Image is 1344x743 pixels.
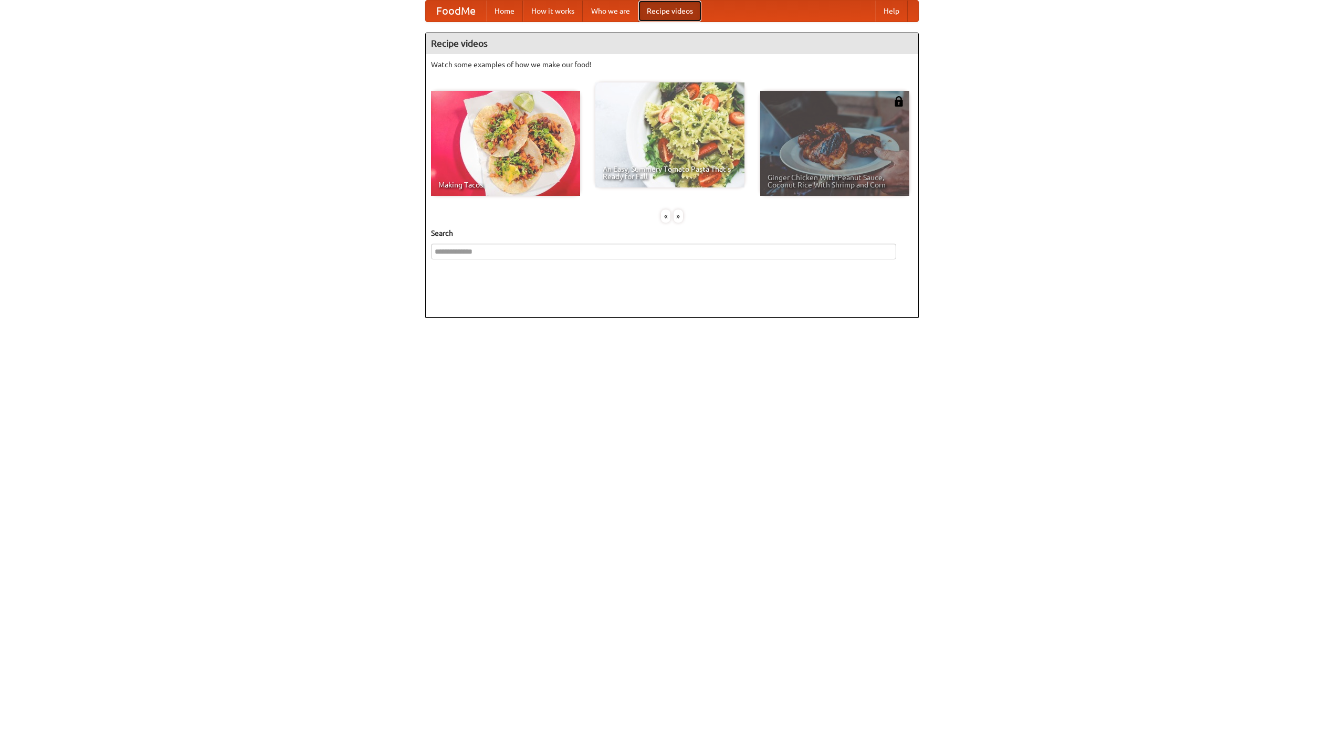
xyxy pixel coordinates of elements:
img: 483408.png [894,96,904,107]
a: Help [875,1,908,22]
a: Recipe videos [638,1,701,22]
div: » [674,210,683,223]
p: Watch some examples of how we make our food! [431,59,913,70]
a: Making Tacos [431,91,580,196]
div: « [661,210,670,223]
span: An Easy, Summery Tomato Pasta That's Ready for Fall [603,165,737,180]
a: An Easy, Summery Tomato Pasta That's Ready for Fall [595,82,744,187]
h5: Search [431,228,913,238]
span: Making Tacos [438,181,573,189]
h4: Recipe videos [426,33,918,54]
a: How it works [523,1,583,22]
a: Who we are [583,1,638,22]
a: FoodMe [426,1,486,22]
a: Home [486,1,523,22]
